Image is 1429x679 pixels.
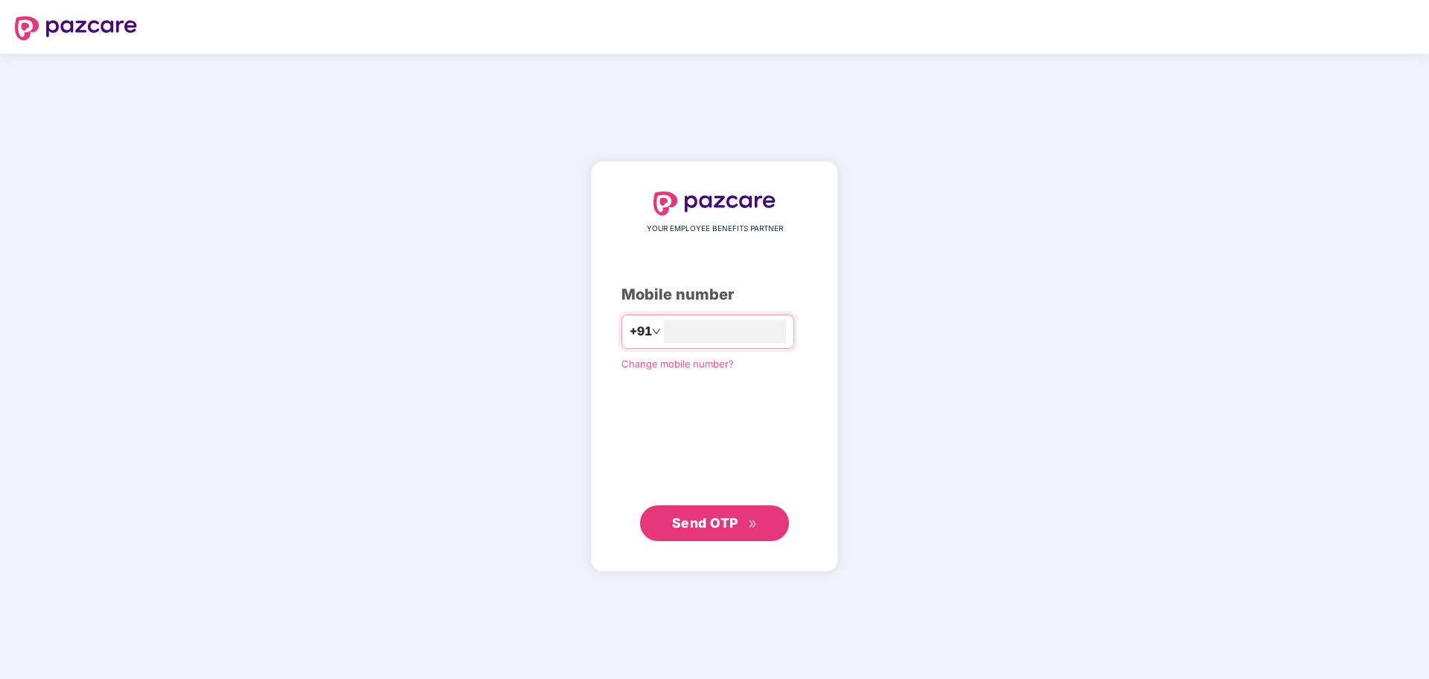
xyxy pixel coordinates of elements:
[748,519,758,529] span: double-right
[15,16,137,40] img: logo
[653,192,776,215] img: logo
[652,327,661,336] span: down
[672,515,738,531] span: Send OTP
[621,283,808,306] div: Mobile number
[621,358,734,370] a: Change mobile number?
[647,223,783,235] span: YOUR EMPLOYEE BENEFITS PARTNER
[630,322,652,341] span: +91
[640,505,789,541] button: Send OTPdouble-right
